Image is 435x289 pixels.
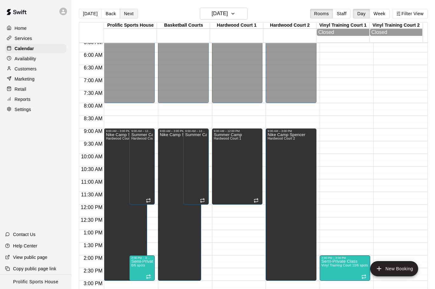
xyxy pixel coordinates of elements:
span: Recurring event [200,198,205,203]
span: Vinyl Training Court 1 [322,264,354,267]
div: 2:00 PM – 3:00 PM: Semi-Private Class [129,255,155,281]
div: 2:00 PM – 3:00 PM [131,256,153,259]
button: Week [370,9,390,18]
span: 2:30 PM [82,268,104,273]
a: Settings [5,105,66,114]
button: add [370,261,418,276]
span: 9:00 AM [82,128,104,134]
div: Basketball Courts [157,23,210,29]
div: Closed [318,30,368,35]
a: Calendar [5,44,66,53]
span: 9:30 AM [82,141,104,147]
div: 9:00 AM – 3:00 PM: Nike Camp Spencer [266,128,316,281]
p: Services [15,35,32,42]
button: [DATE] [79,9,102,18]
p: Reports [15,96,31,102]
div: 9:00 AM – 3:00 PM: Nike Camp Spencer [158,128,201,281]
span: 1:30 PM [82,243,104,248]
a: Retail [5,84,66,94]
p: Availability [15,56,36,62]
div: 9:00 AM – 3:00 PM: Nike Camp Spencer [104,128,147,281]
span: 6:30 AM [82,65,104,70]
div: 9:00 AM – 12:00 PM [131,129,153,133]
button: Day [353,9,370,18]
h6: [DATE] [212,9,228,18]
div: 9:00 AM – 3:00 PM [160,129,199,133]
a: Customers [5,64,66,74]
span: 0/6 spots filled [354,264,368,267]
p: View public page [13,254,47,260]
span: Recurring event [146,274,151,279]
button: [DATE] [200,8,248,20]
a: Marketing [5,74,66,84]
div: 9:00 AM – 12:00 PM [214,129,261,133]
div: 9:00 AM – 3:00 PM [268,129,315,133]
span: 8:30 AM [82,116,104,121]
div: Prolific Sports House [104,23,157,29]
p: Prolific Sports House [13,279,58,285]
span: 1:00 PM [82,230,104,235]
span: 10:30 AM [79,167,104,172]
p: Settings [15,106,31,113]
span: 8:00 AM [82,103,104,108]
button: Filter View [392,9,428,18]
p: Retail [15,86,26,92]
span: 2:00 PM [82,255,104,261]
a: Reports [5,95,66,104]
button: Staff [333,9,351,18]
p: Contact Us [13,231,36,238]
span: Hardwood Court 2 [268,137,295,140]
div: 9:00 AM – 12:00 PM: Summer Camp [183,128,209,205]
div: Closed [371,30,421,35]
div: Vinyl Training Court 2 [370,23,423,29]
button: Rooms [310,9,333,18]
p: Marketing [15,76,35,82]
div: Vinyl Training Court 1 [316,23,370,29]
div: 2:00 PM – 3:00 PM [322,256,369,259]
span: Recurring event [361,274,366,279]
div: 9:00 AM – 12:00 PM [185,129,207,133]
span: Hardwood Court 2 [106,137,133,140]
span: 10:00 AM [79,154,104,159]
span: 7:00 AM [82,78,104,83]
span: 3:00 PM [82,281,104,286]
span: 11:30 AM [79,192,104,197]
button: Back [101,9,120,18]
div: 9:00 AM – 3:00 PM [106,129,145,133]
div: Hardwood Court 1 [210,23,263,29]
span: 6:00 AM [82,52,104,58]
span: 11:00 AM [79,179,104,185]
span: Recurring event [146,198,151,203]
div: 9:00 AM – 12:00 PM: Summer Camp [212,128,263,205]
span: Hardwood Court 1 [131,137,159,140]
div: Hardwood Court 2 [263,23,316,29]
div: 9:00 AM – 12:00 PM: Summer Camp [129,128,155,205]
a: Services [5,34,66,43]
p: Calendar [15,45,34,52]
button: Next [120,9,138,18]
span: 7:30 AM [82,90,104,96]
div: 2:00 PM – 3:00 PM: Semi-Private Class [320,255,370,281]
p: Help Center [13,243,37,249]
p: Home [15,25,27,31]
a: Availability [5,54,66,63]
span: Hardwood Court 1 [214,137,241,140]
p: Copy public page link [13,266,56,272]
span: 0/6 spots filled [131,264,145,267]
span: 12:00 PM [79,205,104,210]
span: 12:30 PM [79,217,104,223]
span: Recurring event [254,198,259,203]
a: Home [5,23,66,33]
p: Customers [15,66,37,72]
